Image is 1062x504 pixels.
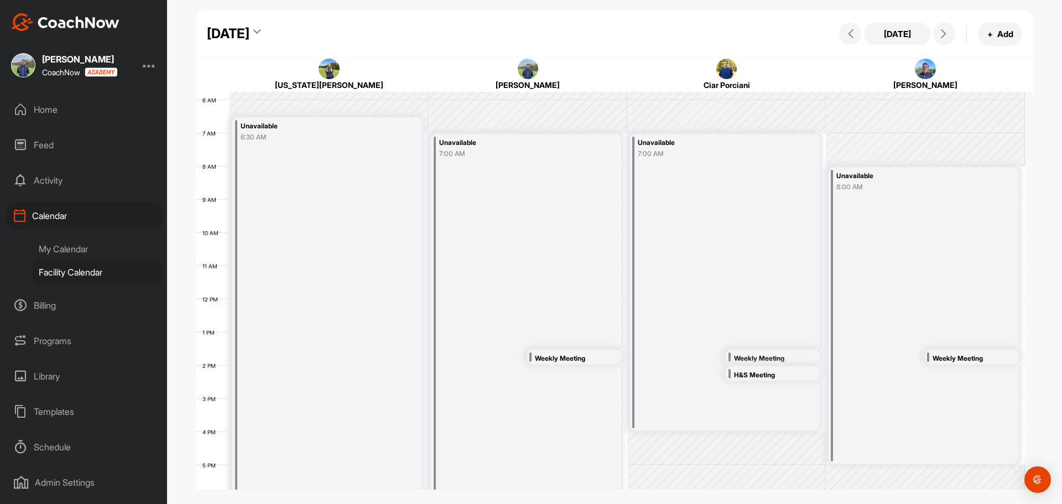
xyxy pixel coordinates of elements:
img: square_e7f01a7cdd3d5cba7fa3832a10add056.jpg [518,59,539,80]
div: 5 PM [196,462,227,469]
div: My Calendar [31,237,162,261]
span: + [987,28,993,40]
div: 6:30 AM [241,132,388,142]
div: 3 PM [196,396,227,402]
div: 4 PM [196,429,227,435]
div: 7:00 AM [439,149,587,159]
div: [PERSON_NAME] [42,55,117,64]
div: [US_STATE][PERSON_NAME] [247,79,412,91]
div: Unavailable [836,170,985,183]
div: 7:00 AM [638,149,785,159]
div: 8:00 AM [836,182,985,192]
div: 7 AM [196,130,227,137]
div: Calendar [6,202,162,230]
div: Open Intercom Messenger [1024,466,1051,493]
div: 6 AM [196,97,227,103]
div: Schedule [6,433,162,461]
div: Facility Calendar [31,261,162,284]
img: square_909ed3242d261a915dd01046af216775.jpg [915,59,936,80]
div: Unavailable [638,137,785,149]
div: [PERSON_NAME] [843,79,1008,91]
div: Weekly Meeting [734,352,805,365]
div: 1 PM [196,329,226,336]
div: Templates [6,398,162,425]
div: [DATE] [207,24,249,44]
div: Library [6,362,162,390]
div: Admin Settings [6,469,162,496]
div: Billing [6,292,162,319]
div: Activity [6,167,162,194]
img: CoachNow acadmey [85,67,117,77]
div: 9 AM [196,196,227,203]
div: Feed [6,131,162,159]
div: CoachNow [42,67,117,77]
div: Ciar Porciani [644,79,809,91]
div: 10 AM [196,230,230,236]
img: square_97d7065dee9584326f299e5bc88bd91d.jpg [319,59,340,80]
div: Weekly Meeting [933,352,1004,365]
img: CoachNow [11,13,119,31]
div: Unavailable [241,120,388,133]
div: Home [6,96,162,123]
div: Weekly Meeting [535,352,606,365]
div: H&S Meeting [734,369,805,382]
button: +Add [978,22,1022,46]
button: [DATE] [864,23,930,45]
img: square_b4d54992daa58f12b60bc3814c733fd4.jpg [716,59,737,80]
div: Unavailable [439,137,587,149]
div: 8 AM [196,163,227,170]
div: 11 AM [196,263,228,269]
div: [PERSON_NAME] [445,79,611,91]
div: 12 PM [196,296,229,303]
img: square_e7f01a7cdd3d5cba7fa3832a10add056.jpg [11,53,35,77]
div: Programs [6,327,162,355]
div: 2 PM [196,362,227,369]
